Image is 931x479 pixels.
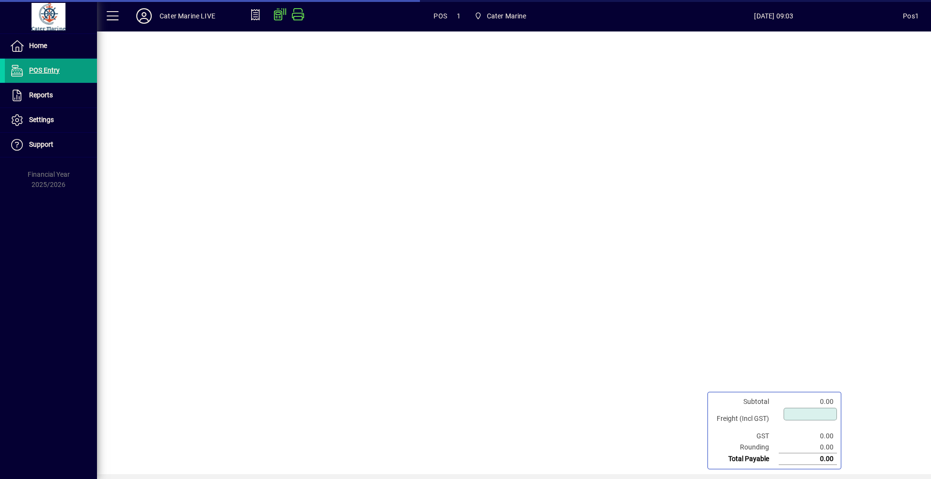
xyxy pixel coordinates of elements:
td: Total Payable [712,453,779,465]
td: 0.00 [779,396,837,407]
td: Rounding [712,442,779,453]
span: Cater Marine [470,7,530,25]
td: 0.00 [779,453,837,465]
a: Home [5,34,97,58]
a: Settings [5,108,97,132]
td: Freight (Incl GST) [712,407,779,431]
div: Cater Marine LIVE [160,8,215,24]
span: [DATE] 09:03 [645,8,903,24]
span: Settings [29,116,54,124]
td: 0.00 [779,442,837,453]
button: Profile [128,7,160,25]
span: Home [29,42,47,49]
td: Subtotal [712,396,779,407]
span: Reports [29,91,53,99]
td: GST [712,431,779,442]
a: Support [5,133,97,157]
a: Reports [5,83,97,108]
span: POS [433,8,447,24]
span: 1 [457,8,461,24]
td: 0.00 [779,431,837,442]
div: Pos1 [903,8,919,24]
span: POS Entry [29,66,60,74]
span: Cater Marine [487,8,527,24]
span: Support [29,140,53,148]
